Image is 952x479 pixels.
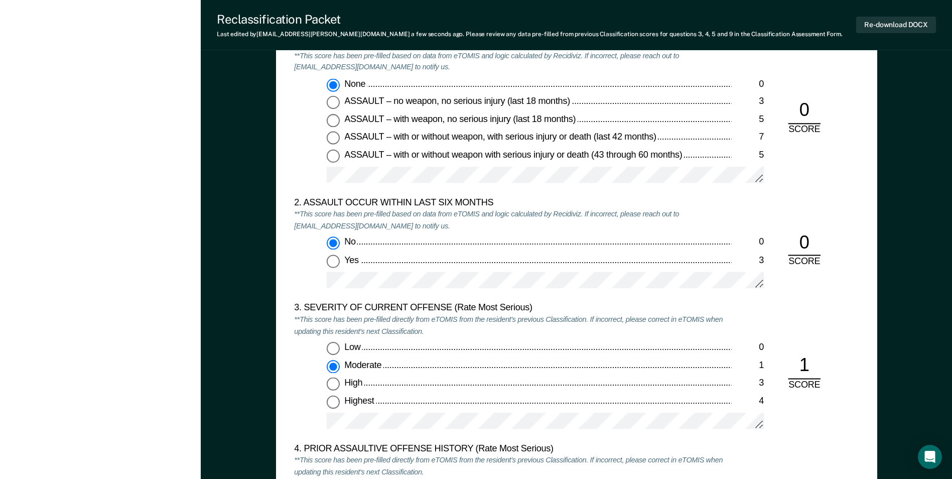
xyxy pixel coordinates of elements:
span: Highest [344,395,376,405]
input: ASSAULT – no weapon, no serious injury (last 18 months)3 [327,96,340,109]
div: 3 [731,96,764,108]
div: 0 [731,237,764,249]
input: Highest4 [327,395,340,408]
div: 0 [731,78,764,90]
div: SCORE [780,124,829,136]
div: 4. PRIOR ASSAULTIVE OFFENSE HISTORY (Rate Most Serious) [294,443,731,455]
input: Moderate1 [327,360,340,373]
span: Yes [344,255,360,265]
em: **This score has been pre-filled based on data from eTOMIS and logic calculated by Recidiviz. If ... [294,210,679,231]
div: Reclassification Packet [217,12,843,27]
div: 3. SEVERITY OF CURRENT OFFENSE (Rate Most Serious) [294,302,731,314]
span: ASSAULT – with weapon, no serious injury (last 18 months) [344,114,578,124]
div: 7 [731,132,764,144]
input: Low0 [327,342,340,355]
em: **This score has been pre-filled based on data from eTOMIS and logic calculated by Recidiviz. If ... [294,51,679,72]
span: Moderate [344,360,383,370]
span: ASSAULT – with or without weapon, with serious injury or death (last 42 months) [344,132,658,142]
button: Re-download DOCX [856,17,936,33]
input: Yes3 [327,255,340,268]
input: No0 [327,237,340,250]
div: 3 [731,378,764,390]
span: ASSAULT – with or without weapon with serious injury or death (43 through 60 months) [344,149,684,159]
div: 2. ASSAULT OCCUR WITHIN LAST SIX MONTHS [294,197,731,209]
div: 5 [731,149,764,161]
div: 0 [788,99,821,124]
span: No [344,237,357,247]
input: ASSAULT – with or without weapon, with serious injury or death (last 42 months)7 [327,132,340,145]
div: SCORE [780,379,829,391]
div: 0 [731,342,764,354]
div: Open Intercom Messenger [918,445,942,469]
div: 0 [788,231,821,256]
span: None [344,78,367,88]
input: High3 [327,378,340,391]
div: 4 [731,395,764,407]
input: ASSAULT – with or without weapon with serious injury or death (43 through 60 months)5 [327,149,340,162]
div: 1 [788,354,821,379]
div: SCORE [780,256,829,268]
div: 5 [731,114,764,126]
div: 3 [731,255,764,267]
div: Last edited by [EMAIL_ADDRESS][PERSON_NAME][DOMAIN_NAME] . Please review any data pre-filled from... [217,31,843,38]
input: ASSAULT – with weapon, no serious injury (last 18 months)5 [327,114,340,127]
input: None0 [327,78,340,91]
span: a few seconds ago [411,31,463,38]
span: ASSAULT – no weapon, no serious injury (last 18 months) [344,96,572,106]
div: 1 [731,360,764,372]
em: **This score has been pre-filled directly from eTOMIS from the resident's previous Classification... [294,315,723,336]
span: Low [344,342,362,352]
em: **This score has been pre-filled directly from eTOMIS from the resident's previous Classification... [294,456,723,477]
span: High [344,378,364,388]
